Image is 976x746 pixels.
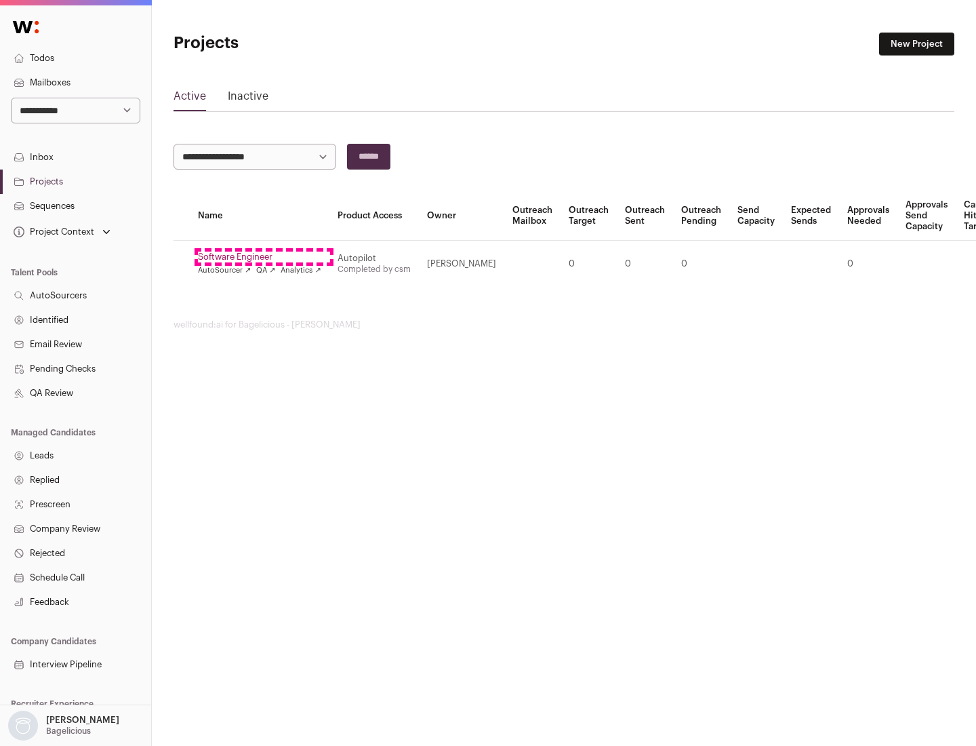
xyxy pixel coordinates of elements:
[673,241,729,288] td: 0
[256,265,275,276] a: QA ↗
[174,33,434,54] h1: Projects
[561,191,617,241] th: Outreach Target
[46,715,119,726] p: [PERSON_NAME]
[897,191,956,241] th: Approvals Send Capacity
[8,711,38,741] img: nopic.png
[839,191,897,241] th: Approvals Needed
[46,726,91,737] p: Bagelicious
[419,191,504,241] th: Owner
[729,191,783,241] th: Send Capacity
[11,227,94,237] div: Project Context
[281,265,321,276] a: Analytics ↗
[174,88,206,110] a: Active
[561,241,617,288] td: 0
[228,88,268,110] a: Inactive
[5,711,122,741] button: Open dropdown
[338,265,411,273] a: Completed by csm
[198,265,251,276] a: AutoSourcer ↗
[504,191,561,241] th: Outreach Mailbox
[11,222,113,241] button: Open dropdown
[783,191,839,241] th: Expected Sends
[190,191,329,241] th: Name
[419,241,504,288] td: [PERSON_NAME]
[617,191,673,241] th: Outreach Sent
[329,191,419,241] th: Product Access
[174,319,954,330] footer: wellfound:ai for Bagelicious - [PERSON_NAME]
[879,33,954,56] a: New Project
[198,252,321,262] a: Software Engineer
[5,14,46,41] img: Wellfound
[338,253,411,264] div: Autopilot
[673,191,729,241] th: Outreach Pending
[617,241,673,288] td: 0
[839,241,897,288] td: 0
